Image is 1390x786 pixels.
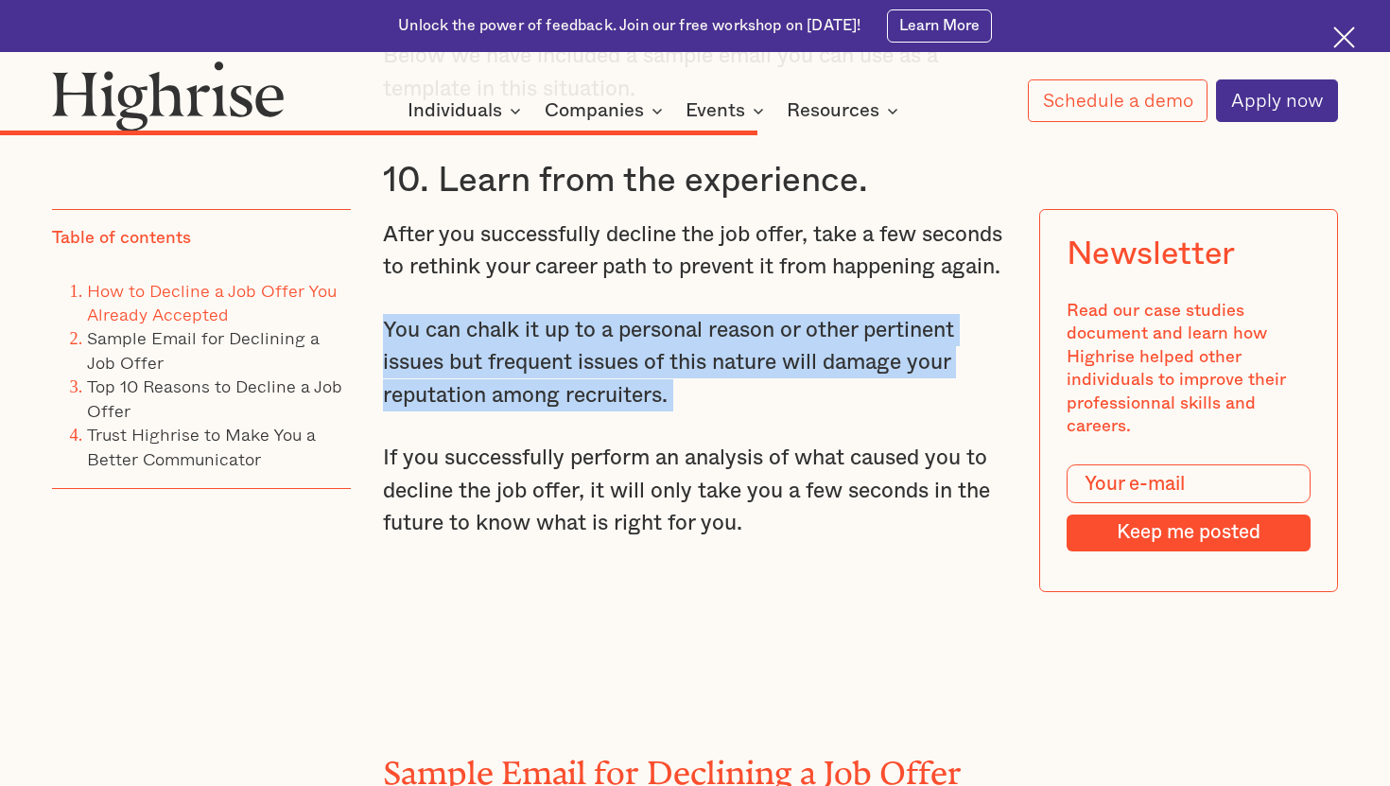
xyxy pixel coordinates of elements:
[383,442,1007,539] p: If you successfully perform an analysis of what caused you to decline the job offer, it will only...
[52,61,285,131] img: Highrise logo
[787,99,879,122] div: Resources
[1067,300,1312,439] div: Read our case studies document and learn how Highrise helped other individuals to improve their p...
[1333,26,1355,48] img: Cross icon
[686,99,745,122] div: Events
[408,99,502,122] div: Individuals
[87,373,342,423] a: Top 10 Reasons to Decline a Job Offer
[383,746,1007,783] h2: Sample Email for Declining a Job Offer
[1216,79,1338,122] a: Apply now
[887,9,992,43] a: Learn More
[383,314,1007,411] p: You can chalk it up to a personal reason or other pertinent issues but frequent issues of this na...
[87,276,337,326] a: How to Decline a Job Offer You Already Accepted
[1028,79,1208,122] a: Schedule a demo
[686,99,770,122] div: Events
[383,570,1007,603] p: ‍
[1067,464,1312,503] input: Your e-mail
[545,99,644,122] div: Companies
[1067,464,1312,550] form: Modal Form
[408,99,527,122] div: Individuals
[787,99,904,122] div: Resources
[1067,236,1236,273] div: Newsletter
[87,421,316,471] a: Trust Highrise to Make You a Better Communicator
[1067,515,1312,551] input: Keep me posted
[398,16,860,37] div: Unlock the power of feedback. Join our free workshop on [DATE]!
[545,99,669,122] div: Companies
[383,159,1007,202] h3: 10. Learn from the experience.
[52,227,191,250] div: Table of contents
[87,324,320,375] a: Sample Email for Declining a Job Offer
[383,218,1007,284] p: After you successfully decline the job offer, take a few seconds to rethink your career path to p...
